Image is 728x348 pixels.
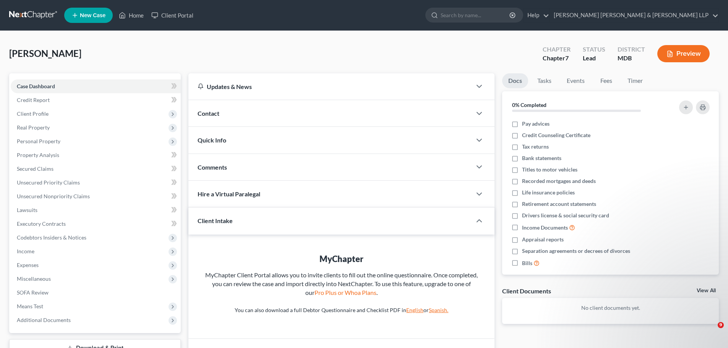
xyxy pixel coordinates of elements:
span: Credit Report [17,97,50,103]
span: [PERSON_NAME] [9,48,81,59]
a: English [406,307,423,313]
a: Case Dashboard [11,79,181,93]
span: Expenses [17,262,39,268]
span: SOFA Review [17,289,49,296]
div: MyChapter [204,253,479,265]
span: Executory Contracts [17,220,66,227]
span: Client Intake [198,217,233,224]
span: Miscellaneous [17,275,51,282]
div: Updates & News [198,83,462,91]
span: 9 [718,322,724,328]
span: Retirement account statements [522,200,596,208]
a: Unsecured Nonpriority Claims [11,189,181,203]
span: Appraisal reports [522,236,564,243]
strong: 0% Completed [512,102,546,108]
button: Preview [657,45,710,62]
span: Personal Property [17,138,60,144]
span: Credit Counseling Certificate [522,131,590,139]
div: Lead [583,54,605,63]
span: MyChapter Client Portal allows you to invite clients to fill out the online questionnaire. Once c... [205,271,478,296]
span: Codebtors Insiders & Notices [17,234,86,241]
span: Property Analysis [17,152,59,158]
span: Titles to motor vehicles [522,166,577,173]
span: Contact [198,110,219,117]
span: Secured Claims [17,165,54,172]
a: Help [524,8,549,22]
span: Bank statements [522,154,561,162]
a: Secured Claims [11,162,181,176]
div: MDB [618,54,645,63]
span: Means Test [17,303,43,309]
span: Life insurance policies [522,189,575,196]
div: District [618,45,645,54]
span: Client Profile [17,110,49,117]
a: Pro Plus or Whoa Plans [315,289,376,296]
span: Additional Documents [17,317,71,323]
a: SOFA Review [11,286,181,299]
span: New Case [80,13,105,18]
a: Home [115,8,148,22]
div: Chapter [543,45,571,54]
p: You can also download a full Debtor Questionnaire and Checklist PDF in or [204,306,479,314]
span: Lawsuits [17,207,37,213]
a: [PERSON_NAME] [PERSON_NAME] & [PERSON_NAME] LLP [550,8,718,22]
div: Client Documents [502,287,551,295]
a: Unsecured Priority Claims [11,176,181,189]
span: Unsecured Nonpriority Claims [17,193,90,199]
span: Recorded mortgages and deeds [522,177,596,185]
a: Credit Report [11,93,181,107]
p: No client documents yet. [508,304,713,312]
span: Unsecured Priority Claims [17,179,80,186]
div: Chapter [543,54,571,63]
span: Quick Info [198,136,226,144]
a: Spanish. [429,307,448,313]
span: Hire a Virtual Paralegal [198,190,260,197]
span: Tax returns [522,143,549,151]
a: Docs [502,73,528,88]
a: Executory Contracts [11,217,181,231]
span: Income Documents [522,224,568,231]
span: Drivers license & social security card [522,212,609,219]
span: Pay advices [522,120,550,128]
a: Fees [594,73,618,88]
span: Case Dashboard [17,83,55,89]
span: Bills [522,259,532,267]
div: Status [583,45,605,54]
input: Search by name... [441,8,511,22]
span: 7 [565,54,569,62]
a: Events [561,73,591,88]
a: Lawsuits [11,203,181,217]
span: Income [17,248,34,254]
span: Comments [198,163,227,171]
iframe: Intercom live chat [702,322,720,340]
a: Client Portal [148,8,197,22]
a: Property Analysis [11,148,181,162]
a: Timer [621,73,649,88]
span: Real Property [17,124,50,131]
a: Tasks [531,73,558,88]
span: Separation agreements or decrees of divorces [522,247,630,255]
